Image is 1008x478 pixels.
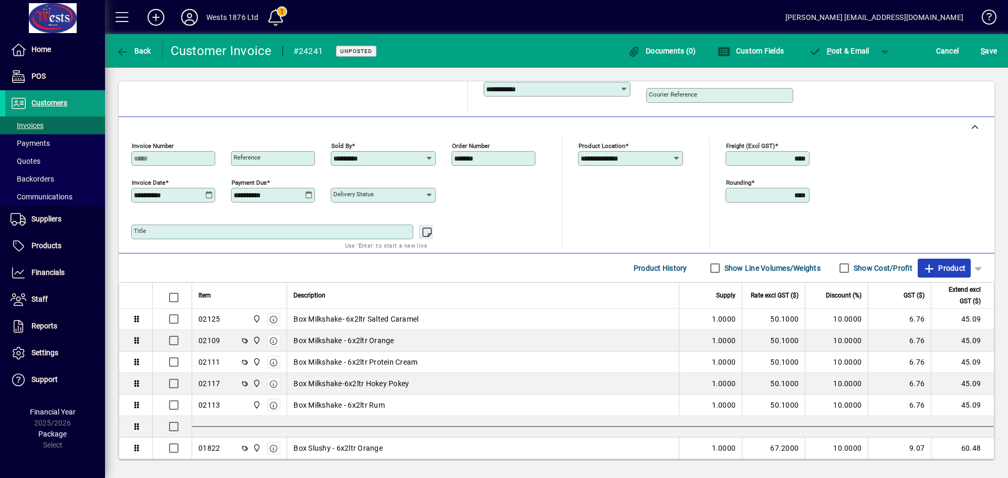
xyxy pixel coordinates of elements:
[250,442,262,454] span: Wests Cordials
[803,41,875,60] button: Post & Email
[712,314,736,324] span: 1.0000
[30,408,76,416] span: Financial Year
[749,400,799,410] div: 50.1000
[868,352,931,373] td: 6.76
[712,335,736,346] span: 1.0000
[5,134,105,152] a: Payments
[726,179,751,186] mat-label: Rounding
[198,314,220,324] div: 02125
[749,378,799,389] div: 50.1000
[5,116,105,134] a: Invoices
[293,443,383,453] span: Box Slushy - 6x2ltr Orange
[931,309,994,330] td: 45.09
[649,91,697,98] mat-label: Courier Reference
[250,335,262,346] span: Wests Cordials
[712,357,736,367] span: 1.0000
[716,290,736,301] span: Supply
[712,378,736,389] span: 1.0000
[805,330,868,352] td: 10.0000
[718,47,784,55] span: Custom Fields
[808,47,869,55] span: ost & Email
[293,43,323,60] div: #24241
[868,438,931,459] td: 9.07
[5,340,105,366] a: Settings
[105,41,163,60] app-page-header-button: Back
[198,378,220,389] div: 02117
[206,9,258,26] div: Wests 1876 Ltd
[931,438,994,459] td: 60.48
[931,330,994,352] td: 45.09
[5,260,105,286] a: Financials
[173,8,206,27] button: Profile
[198,443,220,453] div: 01822
[234,154,260,161] mat-label: Reference
[171,43,272,59] div: Customer Invoice
[250,313,262,325] span: Wests Cordials
[331,142,352,150] mat-label: Sold by
[923,260,965,277] span: Product
[452,142,490,150] mat-label: Order number
[293,335,394,346] span: Box Milkshake - 6x2ltr Orange
[198,290,211,301] span: Item
[936,43,959,59] span: Cancel
[198,335,220,346] div: 02109
[933,41,962,60] button: Cancel
[31,348,58,357] span: Settings
[10,175,54,183] span: Backorders
[852,263,912,273] label: Show Cost/Profit
[5,286,105,313] a: Staff
[722,263,821,273] label: Show Line Volumes/Weights
[805,373,868,395] td: 10.0000
[981,47,985,55] span: S
[10,157,40,165] span: Quotes
[134,227,146,235] mat-label: Title
[5,206,105,232] a: Suppliers
[625,41,699,60] button: Documents (0)
[931,373,994,395] td: 45.09
[805,352,868,373] td: 10.0000
[805,395,868,416] td: 10.0000
[5,63,105,90] a: POS
[827,47,832,55] span: P
[868,373,931,395] td: 6.76
[31,322,57,330] span: Reports
[826,290,862,301] span: Discount (%)
[726,142,775,150] mat-label: Freight (excl GST)
[805,438,868,459] td: 10.0000
[5,313,105,339] a: Reports
[931,395,994,416] td: 45.09
[974,2,995,36] a: Knowledge Base
[868,309,931,330] td: 6.76
[904,290,925,301] span: GST ($)
[10,139,50,147] span: Payments
[938,284,981,307] span: Extend excl GST ($)
[868,330,931,352] td: 6.76
[978,41,1000,60] button: Save
[868,395,931,416] td: 6.76
[751,290,799,301] span: Rate excl GST ($)
[31,295,48,303] span: Staff
[293,314,418,324] span: Box Milkshake- 6x2ltr Salted Caramel
[139,8,173,27] button: Add
[113,41,154,60] button: Back
[5,233,105,259] a: Products
[5,170,105,188] a: Backorders
[250,378,262,389] span: Wests Cordials
[293,357,417,367] span: Box Milkshake - 6x2ltr Protein Cream
[5,188,105,206] a: Communications
[5,37,105,63] a: Home
[629,259,691,278] button: Product History
[981,43,997,59] span: ave
[749,443,799,453] div: 67.2000
[198,400,220,410] div: 02113
[634,260,687,277] span: Product History
[250,399,262,411] span: Wests Cordials
[628,47,696,55] span: Documents (0)
[31,99,67,107] span: Customers
[785,9,963,26] div: [PERSON_NAME] [EMAIL_ADDRESS][DOMAIN_NAME]
[31,45,51,54] span: Home
[10,121,44,130] span: Invoices
[293,290,325,301] span: Description
[31,215,61,223] span: Suppliers
[5,367,105,393] a: Support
